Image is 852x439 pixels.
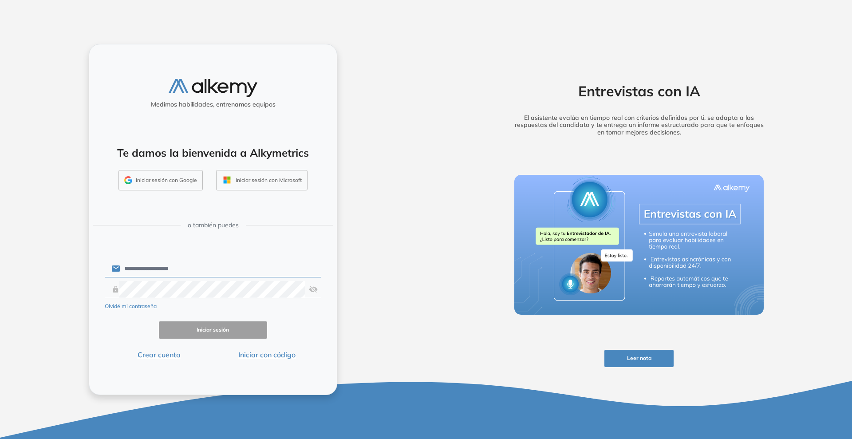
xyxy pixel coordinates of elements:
[604,350,674,367] button: Leer nota
[159,321,267,339] button: Iniciar sesión
[222,175,232,185] img: OUTLOOK_ICON
[105,302,157,310] button: Olvidé mi contraseña
[124,176,132,184] img: GMAIL_ICON
[93,101,333,108] h5: Medimos habilidades, entrenamos equipos
[309,281,318,298] img: asd
[808,396,852,439] iframe: Chat Widget
[501,83,777,99] h2: Entrevistas con IA
[169,79,257,97] img: logo-alkemy
[118,170,203,190] button: Iniciar sesión con Google
[101,146,325,159] h4: Te damos la bienvenida a Alkymetrics
[501,114,777,136] h5: El asistente evalúa en tiempo real con criterios definidos por ti, se adapta a las respuestas del...
[514,175,764,315] img: img-more-info
[188,221,239,230] span: o también puedes
[213,349,321,360] button: Iniciar con código
[105,349,213,360] button: Crear cuenta
[216,170,308,190] button: Iniciar sesión con Microsoft
[808,396,852,439] div: Widget de chat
